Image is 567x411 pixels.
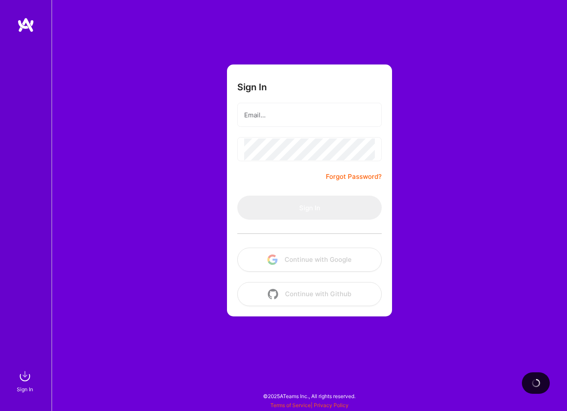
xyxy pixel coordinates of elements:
h3: Sign In [237,82,267,92]
span: | [270,402,349,408]
img: sign in [16,368,34,385]
img: icon [267,255,278,265]
a: Terms of Service [270,402,311,408]
a: Forgot Password? [326,172,382,182]
img: logo [17,17,34,33]
div: © 2025 ATeams Inc., All rights reserved. [52,385,567,407]
button: Continue with Github [237,282,382,306]
img: icon [268,289,278,299]
div: Sign In [17,385,33,394]
a: Privacy Policy [314,402,349,408]
button: Sign In [237,196,382,220]
input: Email... [244,104,375,126]
button: Continue with Google [237,248,382,272]
img: loading [532,379,540,387]
a: sign inSign In [18,368,34,394]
